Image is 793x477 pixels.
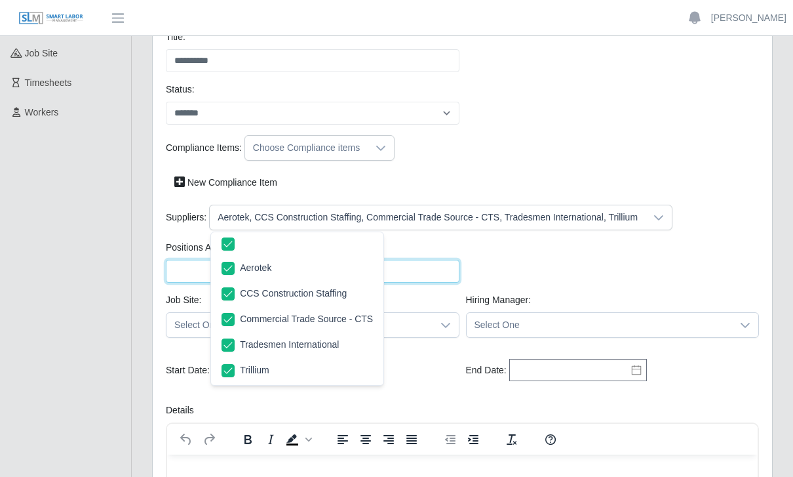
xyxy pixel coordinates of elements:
span: Commercial Trade Source - CTS [240,312,373,326]
label: Suppliers: [166,211,206,224]
button: Increase indent [462,430,484,449]
button: Redo [198,430,220,449]
button: Align center [355,430,377,449]
label: Start Date: [166,363,210,377]
li: Trillium [214,358,381,383]
button: Bold [237,430,259,449]
label: Positions Available: [166,241,244,255]
span: Timesheets [25,77,72,88]
img: SLM Logo [18,11,84,26]
label: job site: [166,293,201,307]
span: Aerotek [240,261,271,275]
span: CCS Construction Staffing [240,287,347,301]
div: Choose Compliance items [245,136,368,160]
label: Status: [166,83,195,96]
body: Rich Text Area. Press ALT-0 for help. [10,10,580,25]
button: Decrease indent [439,430,461,449]
span: Select One [166,313,433,337]
span: Select One [467,313,733,337]
li: Tradesmen International [214,333,381,357]
span: Workers [25,107,59,117]
span: job site [25,48,58,58]
label: End Date: [466,363,507,377]
div: Background color Black [282,430,315,449]
button: Italic [260,430,282,449]
div: Aerotek, CCS Construction Staffing, Commercial Trade Source - CTS, Tradesmen International, Trillium [210,205,646,230]
button: Justify [400,430,423,449]
li: Commercial Trade Source - CTS [214,307,381,331]
button: Align right [377,430,400,449]
button: Align left [332,430,354,449]
label: Compliance Items: [166,141,242,155]
a: New Compliance Item [166,171,286,194]
button: Help [539,430,562,449]
button: Clear formatting [501,430,523,449]
ul: Option List [211,253,383,385]
span: Tradesmen International [240,338,339,352]
label: Title: [166,30,185,44]
label: Hiring Manager: [466,293,532,307]
li: CCS Construction Staffing [214,281,381,306]
a: [PERSON_NAME] [711,11,786,25]
button: Undo [175,430,197,449]
label: Details [166,404,194,417]
li: Aerotek [214,256,381,280]
span: Trillium [240,363,269,377]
